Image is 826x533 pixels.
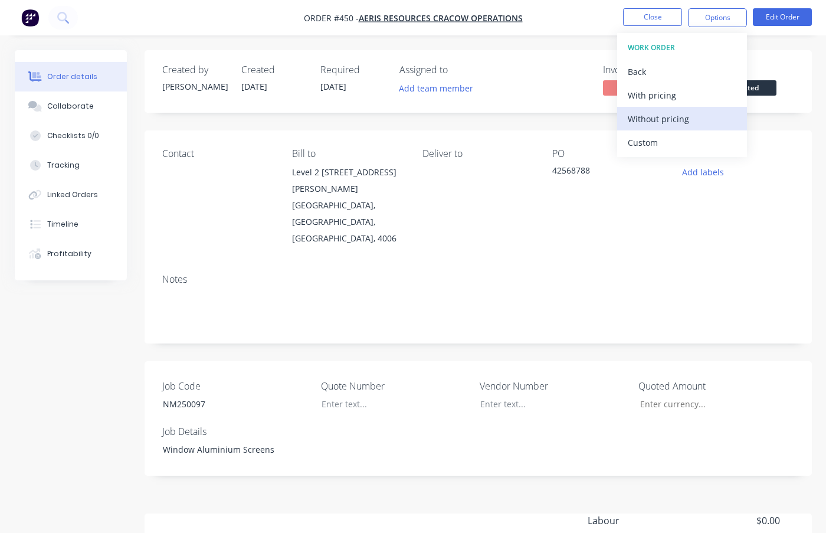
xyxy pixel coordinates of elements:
[692,514,779,528] span: $0.00
[15,151,127,180] button: Tracking
[292,197,404,247] div: [GEOGRAPHIC_DATA], [GEOGRAPHIC_DATA], [GEOGRAPHIC_DATA], 4006
[47,189,98,200] div: Linked Orders
[399,64,517,76] div: Assigned to
[753,8,812,26] button: Edit Order
[480,379,627,393] label: Vendor Number
[628,63,736,80] div: Back
[688,8,747,27] button: Options
[15,62,127,91] button: Order details
[162,274,794,285] div: Notes
[623,8,682,26] button: Close
[676,164,730,180] button: Add labels
[162,379,310,393] label: Job Code
[15,91,127,121] button: Collaborate
[15,239,127,269] button: Profitability
[706,64,794,76] div: Status
[47,248,91,259] div: Profitability
[241,64,306,76] div: Created
[683,148,794,159] div: Labels
[630,395,786,413] input: Enter currency...
[292,164,404,247] div: Level 2 [STREET_ADDRESS][PERSON_NAME][GEOGRAPHIC_DATA], [GEOGRAPHIC_DATA], [GEOGRAPHIC_DATA], 4006
[628,110,736,127] div: Without pricing
[241,81,267,92] span: [DATE]
[292,164,404,197] div: Level 2 [STREET_ADDRESS][PERSON_NAME]
[304,12,359,24] span: Order #450 -
[162,148,274,159] div: Contact
[47,71,97,82] div: Order details
[552,148,664,159] div: PO
[47,160,80,171] div: Tracking
[47,219,78,230] div: Timeline
[321,379,468,393] label: Quote Number
[153,395,301,413] div: NM250097
[638,379,786,393] label: Quoted Amount
[292,148,404,159] div: Bill to
[162,424,310,439] label: Job Details
[552,164,664,181] div: 42568788
[628,40,736,55] div: WORK ORDER
[392,80,479,96] button: Add team member
[153,441,301,458] div: Window Aluminium Screens
[320,81,346,92] span: [DATE]
[603,64,691,76] div: Invoiced
[162,64,227,76] div: Created by
[628,134,736,151] div: Custom
[15,121,127,151] button: Checklists 0/0
[15,180,127,210] button: Linked Orders
[399,80,480,96] button: Add team member
[47,130,99,141] div: Checklists 0/0
[628,87,736,104] div: With pricing
[422,148,534,159] div: Deliver to
[588,514,693,528] span: Labour
[47,101,94,112] div: Collaborate
[21,9,39,27] img: Factory
[15,210,127,239] button: Timeline
[320,64,385,76] div: Required
[603,80,674,95] span: No
[162,80,227,93] div: [PERSON_NAME]
[359,12,523,24] a: Aeris Resources Cracow Operations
